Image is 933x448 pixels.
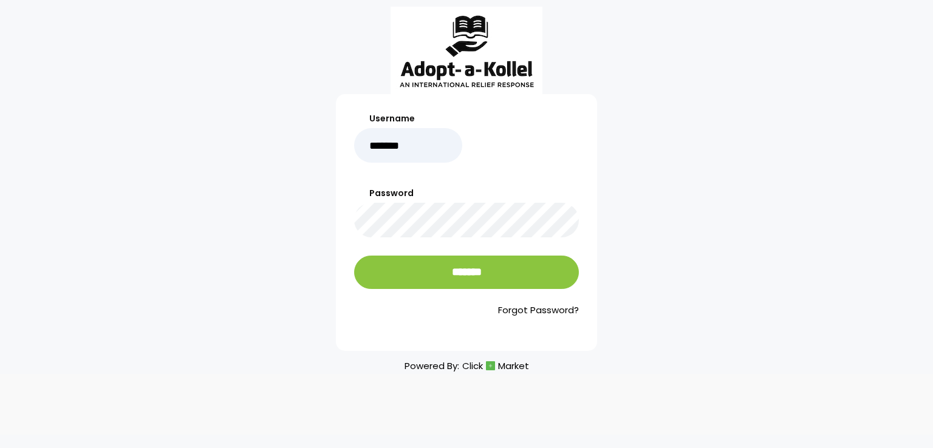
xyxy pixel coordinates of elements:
[354,304,579,317] a: Forgot Password?
[354,187,579,200] label: Password
[405,358,529,374] p: Powered By:
[391,7,542,94] img: aak_logo_sm.jpeg
[486,361,495,370] img: cm_icon.png
[462,358,529,374] a: ClickMarket
[354,112,462,125] label: Username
